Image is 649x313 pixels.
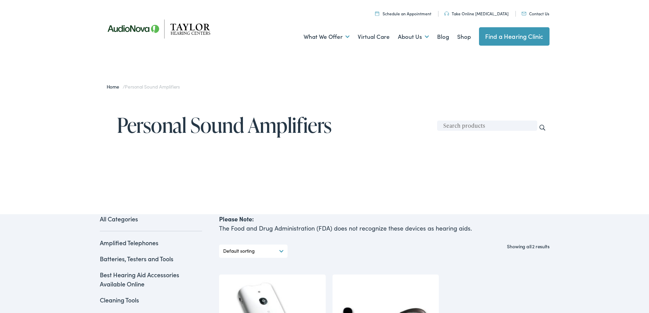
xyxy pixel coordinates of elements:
[107,83,180,90] span: /
[100,270,179,288] a: Best Hearing Aid Accessories Available Online
[100,214,202,231] a: All Categories
[437,24,449,49] a: Blog
[375,11,379,16] img: utility icon
[457,24,471,49] a: Shop
[539,124,546,131] input: Search
[375,11,431,16] a: Schedule an Appointment
[219,223,550,233] p: The Food and Drug Administration (FDA) does not recognize these devices as hearing aids.
[398,24,429,49] a: About Us
[107,83,123,90] a: Home
[125,83,180,90] span: Personal Sound Amplifiers
[223,245,283,258] select: Shop order
[444,11,509,16] a: Take Online [MEDICAL_DATA]
[522,12,526,15] img: utility icon
[507,243,549,250] p: Showing all 2 results
[100,296,139,304] a: Cleaning Tools
[522,11,549,16] a: Contact Us
[304,24,350,49] a: What We Offer
[117,114,550,136] h1: Personal Sound Amplifiers
[479,27,550,46] a: Find a Hearing Clinic
[444,12,449,16] img: utility icon
[358,24,390,49] a: Virtual Care
[100,254,173,263] a: Batteries, Testers and Tools
[100,238,158,247] a: Amplified Telephones
[219,215,254,223] strong: Please Note:
[437,121,537,131] input: Search products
